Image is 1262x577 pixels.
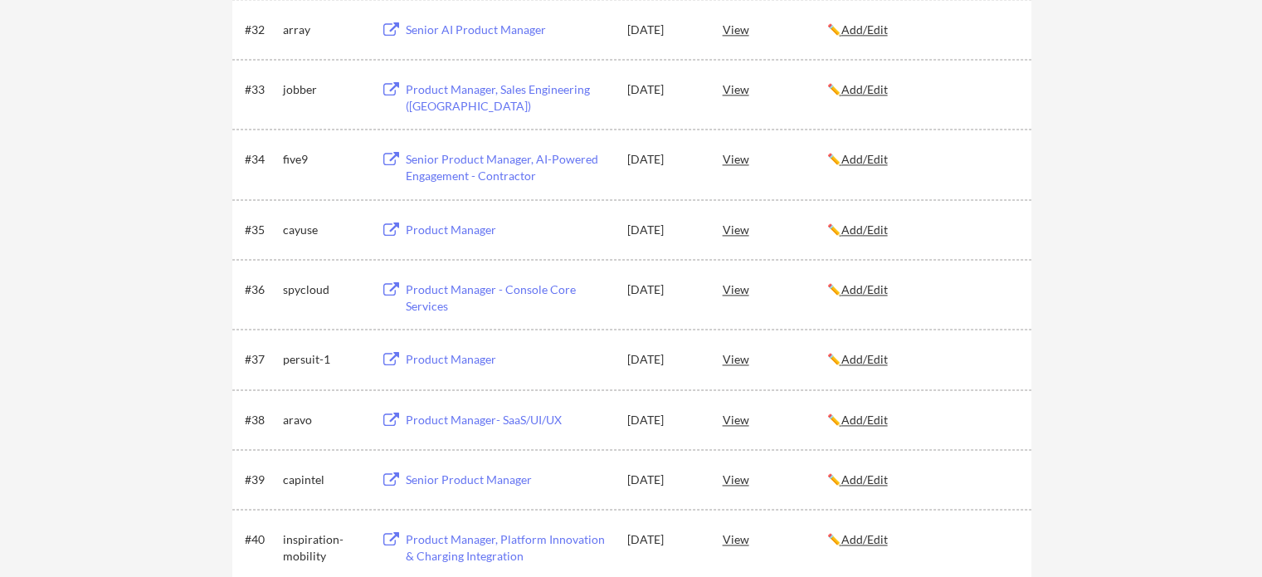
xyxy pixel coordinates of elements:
[245,151,277,168] div: #34
[723,344,827,374] div: View
[283,412,366,428] div: aravo
[827,351,1016,368] div: ✏️
[406,22,612,38] div: Senior AI Product Manager
[406,222,612,238] div: Product Manager
[723,214,827,244] div: View
[841,22,888,37] u: Add/Edit
[627,351,700,368] div: [DATE]
[841,413,888,427] u: Add/Edit
[827,281,1016,298] div: ✏️
[723,144,827,174] div: View
[245,222,277,238] div: #35
[406,472,612,488] div: Senior Product Manager
[841,532,888,546] u: Add/Edit
[827,22,1016,38] div: ✏️
[283,351,366,368] div: persuit-1
[406,151,612,183] div: Senior Product Manager, AI-Powered Engagement - Contractor
[827,531,1016,548] div: ✏️
[406,412,612,428] div: Product Manager- SaaS/UI/UX
[245,22,277,38] div: #32
[245,412,277,428] div: #38
[723,74,827,104] div: View
[827,472,1016,488] div: ✏️
[283,151,366,168] div: five9
[841,472,888,487] u: Add/Edit
[723,274,827,304] div: View
[245,81,277,98] div: #33
[406,281,612,314] div: Product Manager - Console Core Services
[283,472,366,488] div: capintel
[723,524,827,554] div: View
[283,281,366,298] div: spycloud
[283,81,366,98] div: jobber
[827,151,1016,168] div: ✏️
[283,22,366,38] div: array
[841,222,888,237] u: Add/Edit
[841,82,888,96] u: Add/Edit
[627,281,700,298] div: [DATE]
[245,281,277,298] div: #36
[723,14,827,44] div: View
[827,412,1016,428] div: ✏️
[245,472,277,488] div: #39
[406,81,612,114] div: Product Manager, Sales Engineering ([GEOGRAPHIC_DATA])
[283,531,366,564] div: inspiration-mobility
[827,81,1016,98] div: ✏️
[627,22,700,38] div: [DATE]
[627,472,700,488] div: [DATE]
[723,404,827,434] div: View
[627,81,700,98] div: [DATE]
[627,412,700,428] div: [DATE]
[406,531,612,564] div: Product Manager, Platform Innovation & Charging Integration
[841,282,888,296] u: Add/Edit
[841,352,888,366] u: Add/Edit
[627,531,700,548] div: [DATE]
[245,531,277,548] div: #40
[841,152,888,166] u: Add/Edit
[406,351,612,368] div: Product Manager
[245,351,277,368] div: #37
[627,151,700,168] div: [DATE]
[627,222,700,238] div: [DATE]
[283,222,366,238] div: cayuse
[723,464,827,494] div: View
[827,222,1016,238] div: ✏️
